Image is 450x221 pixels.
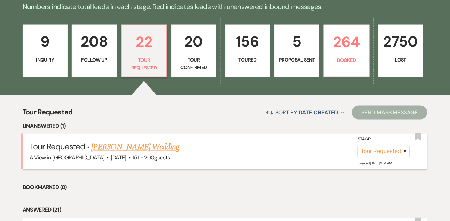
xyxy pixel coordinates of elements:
[279,56,315,64] p: Proposal Sent
[111,154,126,161] span: [DATE]
[230,30,266,53] p: 156
[23,25,68,77] a: 9Inquiry
[23,122,428,131] li: Unanswered (1)
[23,206,428,215] li: Answered (21)
[279,30,315,53] p: 5
[121,25,167,77] a: 22Tour Requested
[176,56,212,72] p: Tour Confirmed
[358,136,410,144] label: Stage:
[383,30,419,53] p: 2750
[72,25,117,77] a: 208Follow Up
[176,30,212,53] p: 20
[92,141,180,153] a: [PERSON_NAME] Wedding
[324,25,370,77] a: 264Booked
[76,56,112,64] p: Follow Up
[30,141,85,152] span: Tour Requested
[378,25,424,77] a: 2750Lost
[23,183,428,192] li: Bookmarked (0)
[133,154,170,161] span: 151 - 200 guests
[299,109,338,116] span: Date Created
[383,56,419,64] p: Lost
[27,30,63,53] p: 9
[30,154,105,161] span: A View in [GEOGRAPHIC_DATA]
[266,109,274,116] span: ↑↓
[352,106,428,120] button: Send Mass Message
[230,56,266,64] p: Toured
[358,161,392,166] span: Created: [DATE] 9:54 AM
[126,56,162,72] p: Tour Requested
[274,25,319,77] a: 5Proposal Sent
[225,25,270,77] a: 156Toured
[23,107,73,122] span: Tour Requested
[171,25,216,77] a: 20Tour Confirmed
[126,30,162,54] p: 22
[263,103,346,122] button: Sort By Date Created
[329,30,365,54] p: 264
[27,56,63,64] p: Inquiry
[76,30,112,53] p: 208
[329,56,365,64] p: Booked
